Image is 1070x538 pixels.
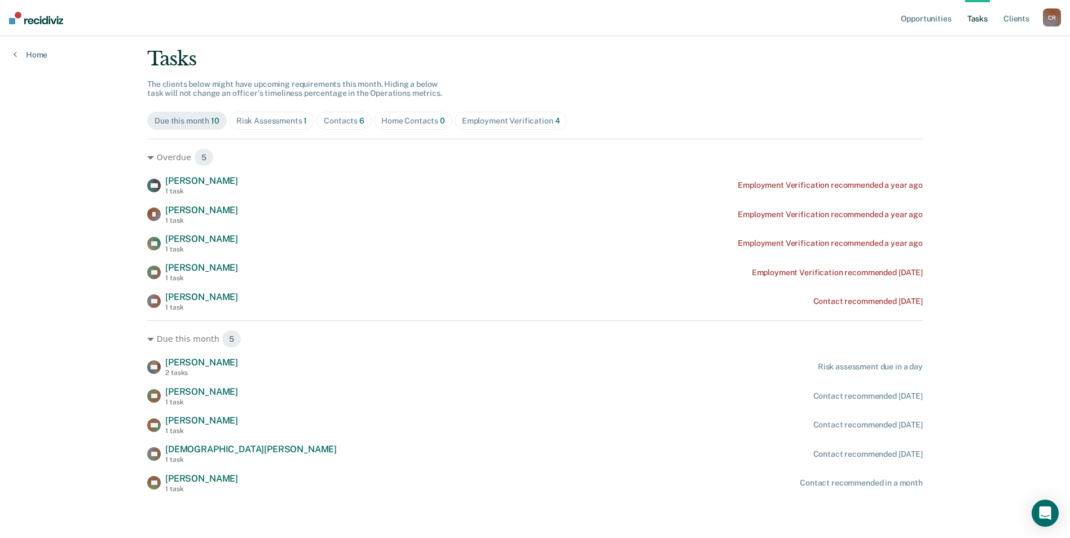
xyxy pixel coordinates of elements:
[165,175,238,186] span: [PERSON_NAME]
[155,116,219,126] div: Due this month
[738,210,923,219] div: Employment Verification recommended a year ago
[165,427,238,435] div: 1 task
[14,50,47,60] a: Home
[738,239,923,248] div: Employment Verification recommended a year ago
[813,297,923,306] div: Contact recommended [DATE]
[9,12,63,24] img: Recidiviz
[165,187,238,195] div: 1 task
[800,478,923,488] div: Contact recommended in a month
[324,116,364,126] div: Contacts
[165,369,238,377] div: 2 tasks
[165,217,238,224] div: 1 task
[1032,500,1059,527] div: Open Intercom Messenger
[440,116,445,125] span: 0
[555,116,560,125] span: 4
[147,148,923,166] div: Overdue 5
[165,245,238,253] div: 1 task
[147,330,923,348] div: Due this month 5
[236,116,307,126] div: Risk Assessments
[165,386,238,397] span: [PERSON_NAME]
[165,415,238,426] span: [PERSON_NAME]
[165,485,238,493] div: 1 task
[165,456,337,464] div: 1 task
[147,80,442,98] span: The clients below might have upcoming requirements this month. Hiding a below task will not chang...
[813,449,923,459] div: Contact recommended [DATE]
[165,233,238,244] span: [PERSON_NAME]
[165,205,238,215] span: [PERSON_NAME]
[462,116,560,126] div: Employment Verification
[147,47,923,70] div: Tasks
[165,357,238,368] span: [PERSON_NAME]
[165,444,337,455] span: [DEMOGRAPHIC_DATA][PERSON_NAME]
[1043,8,1061,27] div: C R
[194,148,214,166] span: 5
[165,303,238,311] div: 1 task
[165,292,238,302] span: [PERSON_NAME]
[738,180,923,190] div: Employment Verification recommended a year ago
[813,391,923,401] div: Contact recommended [DATE]
[165,274,238,282] div: 1 task
[303,116,307,125] span: 1
[165,398,238,406] div: 1 task
[359,116,364,125] span: 6
[211,116,219,125] span: 10
[381,116,445,126] div: Home Contacts
[222,330,241,348] span: 5
[813,420,923,430] div: Contact recommended [DATE]
[165,473,238,484] span: [PERSON_NAME]
[752,268,923,277] div: Employment Verification recommended [DATE]
[818,362,923,372] div: Risk assessment due in a day
[1043,8,1061,27] button: CR
[165,262,238,273] span: [PERSON_NAME]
